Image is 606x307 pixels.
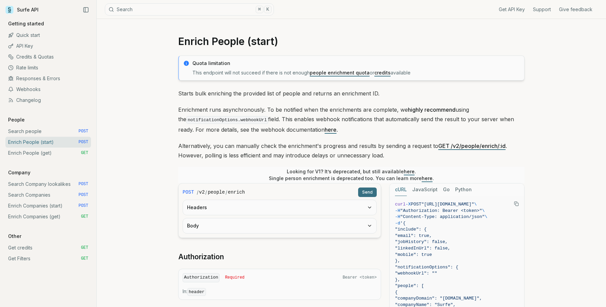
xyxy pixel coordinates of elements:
span: "Content-Type: application/json" [400,214,485,219]
span: { [395,290,398,295]
p: Enrichment runs asynchronously. To be notified when the enrichments are complete, we using the fi... [178,105,525,134]
span: "linkedInUrl": false, [395,246,450,251]
p: Other [5,233,24,240]
code: notificationOptions.webhookUrl [186,116,268,124]
a: people enrichment quota [310,70,370,75]
a: Webhooks [5,84,91,95]
span: "notificationOptions": { [395,265,458,270]
span: GET [81,150,88,156]
a: Search Company lookalikes POST [5,179,91,190]
span: \ [482,208,485,213]
span: "people": [ [395,283,424,288]
a: Enrich Companies (get) GET [5,211,91,222]
a: Get Filters GET [5,253,91,264]
span: POST [411,202,421,207]
span: POST [78,203,88,209]
span: "[URL][DOMAIN_NAME]" [421,202,474,207]
a: Enrich People (start) POST [5,137,91,148]
code: enrich [228,189,245,196]
span: '{ [400,221,406,226]
span: / [226,189,227,196]
a: here [404,169,415,174]
p: People [5,116,27,123]
span: -H [395,214,400,219]
p: Getting started [5,20,47,27]
span: POST [78,181,88,187]
a: Enrich People (get) GET [5,148,91,158]
button: cURL [395,183,407,196]
span: POST [78,192,88,198]
kbd: K [264,6,272,13]
a: Search people POST [5,126,91,137]
span: "webhookUrl": "" [395,271,437,276]
button: Body [183,218,376,233]
span: -H [395,208,400,213]
a: Get API Key [499,6,525,13]
h1: Enrich People (start) [178,35,525,47]
span: -d [395,221,400,226]
a: Support [533,6,551,13]
p: Starts bulk enriching the provided list of people and returns an enrichment ID. [178,89,525,98]
span: }, [395,277,400,282]
button: Collapse Sidebar [81,5,91,15]
p: This endpoint will not succeed if there is not enough or available [192,69,520,76]
a: here [325,126,336,133]
span: "companyDomain": "[DOMAIN_NAME]", [395,296,482,301]
span: POST [183,189,194,196]
a: GET /v2/people/enrich/:id [438,142,506,149]
span: }, [395,258,400,263]
p: Alternatively, you can manually check the enrichment's progress and results by sending a request ... [178,141,525,160]
span: / [205,189,207,196]
p: Company [5,169,33,176]
kbd: ⌘ [256,6,263,13]
span: -X [405,202,411,207]
span: "mobile": true [395,252,432,257]
span: "Authorization: Bearer <token>" [400,208,482,213]
p: Looking for V1? It’s deprecated, but still available . Single person enrichment is deprecated too... [269,168,434,182]
a: Rate limits [5,62,91,73]
span: POST [78,139,88,145]
span: POST [78,129,88,134]
span: "jobHistory": false, [395,239,448,244]
button: Python [455,183,472,196]
a: Give feedback [559,6,592,13]
code: people [208,189,225,196]
button: Go [443,183,450,196]
a: here [422,175,433,181]
span: GET [81,214,88,219]
code: header [187,288,206,296]
button: Headers [183,200,376,215]
span: Required [225,275,244,280]
a: Responses & Errors [5,73,91,84]
a: Quick start [5,30,91,41]
span: \ [485,214,487,219]
code: v2 [199,189,205,196]
p: Quota limitation [192,60,520,67]
button: JavaScript [412,183,438,196]
button: Search⌘K [105,3,274,16]
button: Send [358,188,377,197]
span: \ [474,202,477,207]
a: Search Companies POST [5,190,91,200]
span: Bearer <token> [343,275,377,280]
a: credits [374,70,391,75]
span: "include": { [395,227,427,232]
a: Enrich Companies (start) POST [5,200,91,211]
a: Authorization [178,252,224,262]
span: "email": true, [395,233,432,238]
a: Changelog [5,95,91,106]
button: Copy Text [511,199,521,209]
span: / [197,189,199,196]
span: curl [395,202,405,207]
strong: highly recommend [408,106,456,113]
code: Authorization [183,273,219,282]
span: GET [81,256,88,261]
a: Get credits GET [5,242,91,253]
a: Credits & Quotas [5,51,91,62]
p: In: [183,288,377,295]
a: Surfe API [5,5,39,15]
a: API Key [5,41,91,51]
span: GET [81,245,88,250]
